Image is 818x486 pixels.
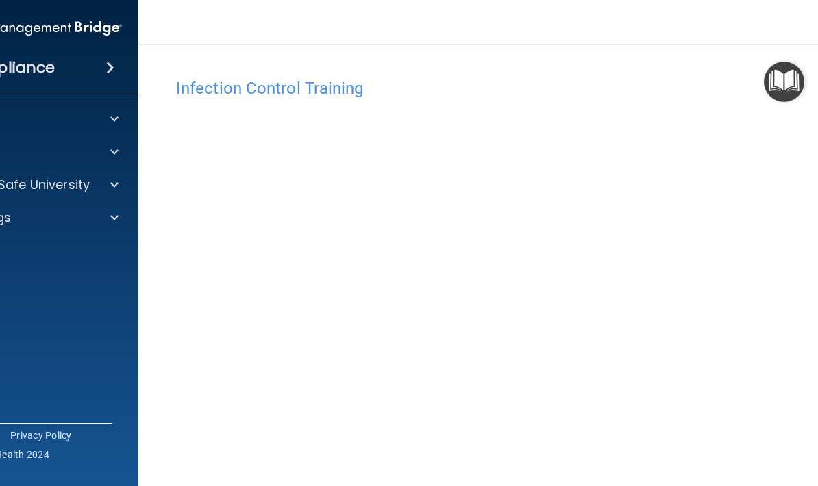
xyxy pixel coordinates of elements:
a: Privacy Policy [10,429,72,442]
button: Open Resource Center [764,62,804,102]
